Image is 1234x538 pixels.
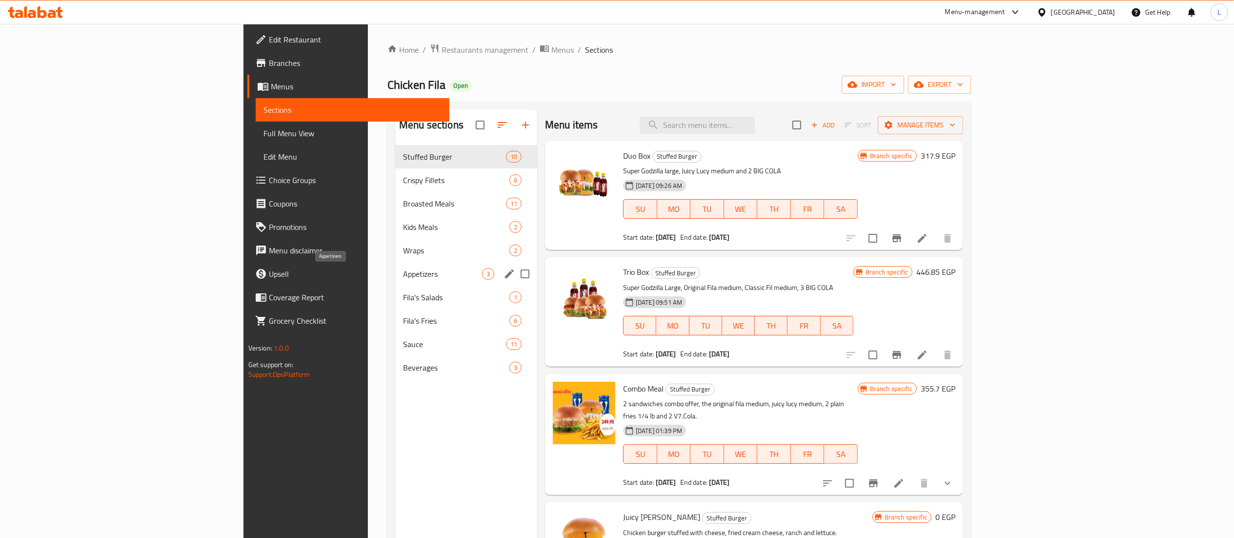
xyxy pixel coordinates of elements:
[942,477,953,489] svg: Show Choices
[828,447,854,461] span: SA
[623,381,664,396] span: Combo Meal
[403,338,506,350] span: Sauce
[838,118,878,133] span: Select section first
[509,245,522,256] div: items
[627,319,652,333] span: SU
[553,265,615,328] img: Trio Box
[510,363,521,372] span: 3
[795,202,821,216] span: FR
[709,476,729,489] b: [DATE]
[247,168,449,192] a: Choice Groups
[509,315,522,327] div: items
[885,343,909,367] button: Branch-specific-item
[510,293,521,302] span: 1
[680,231,708,244] span: End date:
[247,286,449,309] a: Coverage Report
[787,115,807,135] span: Select section
[509,221,522,233] div: items
[578,44,581,56] li: /
[757,199,791,219] button: TH
[809,120,836,131] span: Add
[661,447,687,461] span: MO
[816,472,839,495] button: sort-choices
[403,315,509,327] div: Fila's Fries
[886,119,955,131] span: Manage items
[657,199,691,219] button: MO
[709,348,729,360] b: [DATE]
[269,268,442,280] span: Upsell
[791,319,816,333] span: FR
[866,384,916,393] span: Branch specific
[881,513,931,522] span: Branch specific
[509,174,522,186] div: items
[627,202,653,216] span: SU
[403,291,509,303] div: Fila's Salads
[651,267,700,279] div: Stuffed Burger
[862,472,885,495] button: Branch-specific-item
[693,319,718,333] span: TU
[395,332,537,356] div: Sauce11
[247,28,449,51] a: Edit Restaurant
[1051,7,1115,18] div: [GEOGRAPHIC_DATA]
[482,268,494,280] div: items
[248,342,272,354] span: Version:
[657,444,691,464] button: MO
[694,447,720,461] span: TU
[656,231,676,244] b: [DATE]
[916,232,928,244] a: Edit menu item
[509,362,522,373] div: items
[623,476,654,489] span: Start date:
[430,43,528,56] a: Restaurants management
[502,267,517,281] button: edit
[248,358,293,371] span: Get support on:
[623,282,853,294] p: Super Godzilla Large, Original Fila medium, Classic Fil medium, 3 BIG COLA
[623,348,654,360] span: Start date:
[247,215,449,239] a: Promotions
[553,149,615,211] img: Duo Box
[395,286,537,309] div: Fila's Salads1
[709,231,729,244] b: [DATE]
[395,262,537,286] div: Appetizers3edit
[490,113,514,137] span: Sort sections
[724,444,758,464] button: WE
[632,426,686,435] span: [DATE] 01:39 PM
[247,239,449,262] a: Menu disclaimer
[862,268,912,277] span: Branch specific
[828,202,854,216] span: SA
[403,198,506,209] div: Broasted Meals
[269,174,442,186] span: Choice Groups
[506,340,521,349] span: 11
[824,199,858,219] button: SA
[824,444,858,464] button: SA
[788,316,820,335] button: FR
[403,174,509,186] span: Crispy Fillets
[821,316,853,335] button: SA
[247,192,449,215] a: Coupons
[395,145,537,168] div: Stuffed Burger10
[403,221,509,233] span: Kids Meals
[514,113,537,137] button: Add section
[585,44,613,56] span: Sections
[660,319,685,333] span: MO
[689,316,722,335] button: TU
[506,338,522,350] div: items
[256,145,449,168] a: Edit Menu
[703,513,751,524] span: Stuffed Burger
[936,227,959,250] button: delete
[269,198,442,209] span: Coupons
[623,148,650,163] span: Duo Box
[791,444,825,464] button: FR
[759,319,784,333] span: TH
[623,231,654,244] span: Start date:
[442,44,528,56] span: Restaurants management
[1217,7,1221,18] span: L
[795,447,821,461] span: FR
[263,104,442,116] span: Sections
[256,98,449,122] a: Sections
[506,199,521,208] span: 11
[269,291,442,303] span: Coverage Report
[540,43,574,56] a: Menus
[263,127,442,139] span: Full Menu View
